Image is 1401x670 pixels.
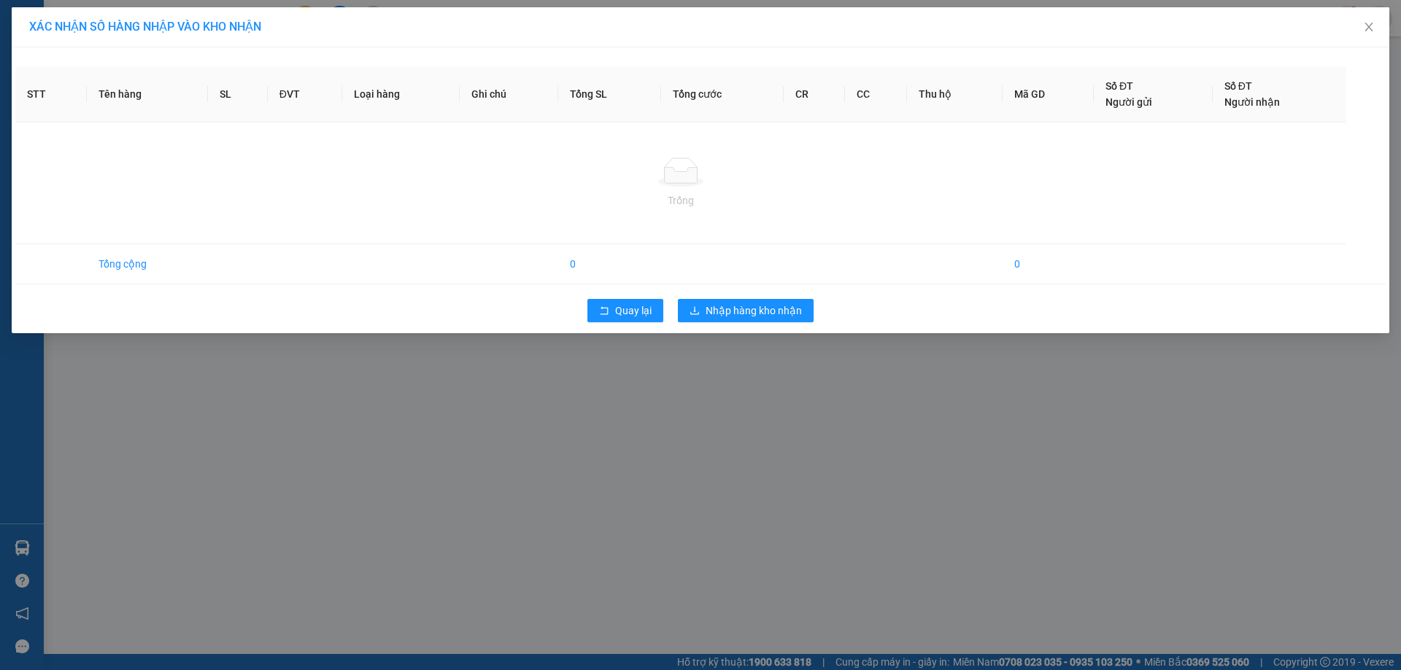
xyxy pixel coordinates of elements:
[690,305,700,317] span: download
[599,305,609,317] span: rollback
[15,66,87,122] th: STT
[268,66,342,122] th: ĐVT
[208,66,267,122] th: SL
[615,303,652,319] span: Quay lại
[1105,80,1133,92] span: Số ĐT
[136,36,610,54] li: 271 - [PERSON_NAME] - [GEOGRAPHIC_DATA] - [GEOGRAPHIC_DATA]
[342,66,460,122] th: Loại hàng
[1363,21,1375,33] span: close
[678,299,814,322] button: downloadNhập hàng kho nhận
[558,244,661,284] td: 0
[1348,7,1389,48] button: Close
[27,192,1335,209] div: Trống
[87,244,208,284] td: Tổng cộng
[1224,80,1252,92] span: Số ĐT
[29,20,261,34] span: XÁC NHẬN SỐ HÀNG NHẬP VÀO KHO NHẬN
[18,99,174,123] b: GỬI : VP Cái Dăm
[1105,96,1152,108] span: Người gửi
[587,299,663,322] button: rollbackQuay lại
[706,303,802,319] span: Nhập hàng kho nhận
[784,66,846,122] th: CR
[558,66,661,122] th: Tổng SL
[87,66,208,122] th: Tên hàng
[1224,96,1280,108] span: Người nhận
[18,18,128,91] img: logo.jpg
[661,66,784,122] th: Tổng cước
[907,66,1002,122] th: Thu hộ
[1003,66,1094,122] th: Mã GD
[845,66,907,122] th: CC
[1003,244,1094,284] td: 0
[460,66,559,122] th: Ghi chú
